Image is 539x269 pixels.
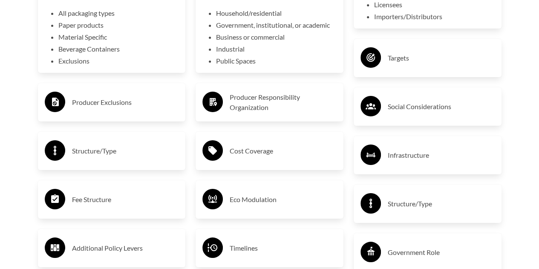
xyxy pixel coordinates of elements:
h3: Structure/Type [72,144,179,158]
li: All packaging types [58,8,179,18]
h3: Social Considerations [388,100,495,113]
li: Exclusions [58,56,179,66]
li: Industrial [216,44,337,54]
li: Public Spaces [216,56,337,66]
li: Material Specific [58,32,179,42]
h3: Producer Exclusions [72,95,179,109]
li: Importers/Distributors [374,12,495,22]
h3: Structure/Type [388,197,495,211]
li: Household/residential [216,8,337,18]
h3: Cost Coverage [230,144,337,158]
li: Business or commercial [216,32,337,42]
h3: Timelines [230,241,337,255]
h3: Infrastructure [388,148,495,162]
li: Beverage Containers [58,44,179,54]
li: Paper products [58,20,179,30]
h3: Additional Policy Levers [72,241,179,255]
h3: Eco Modulation [230,193,337,206]
h3: Fee Structure [72,193,179,206]
h3: Producer Responsibility Organization [230,92,337,113]
li: Government, institutional, or academic [216,20,337,30]
h3: Targets [388,51,495,65]
h3: Government Role [388,246,495,259]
